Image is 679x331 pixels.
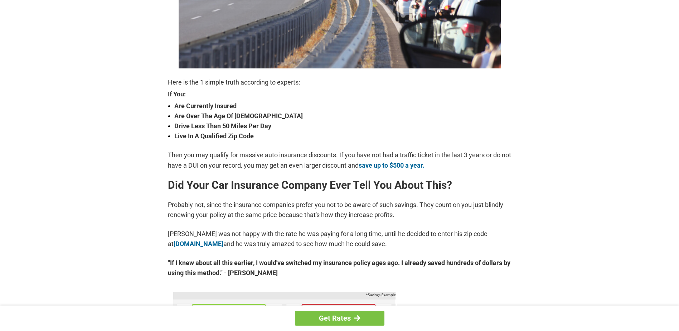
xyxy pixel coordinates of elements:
strong: Are Over The Age Of [DEMOGRAPHIC_DATA] [174,111,511,121]
a: Get Rates [295,311,384,326]
strong: Drive Less Than 50 Miles Per Day [174,121,511,131]
p: Then you may qualify for massive auto insurance discounts. If you have not had a traffic ticket i... [168,150,511,170]
p: Here is the 1 simple truth according to experts: [168,77,511,87]
strong: If You: [168,91,511,97]
strong: Are Currently Insured [174,101,511,111]
strong: Live In A Qualified Zip Code [174,131,511,141]
a: save up to $500 a year. [359,162,425,169]
strong: "If I knew about all this earlier, I would've switched my insurance policy ages ago. I already sa... [168,258,511,278]
a: [DOMAIN_NAME] [174,240,223,248]
h2: Did Your Car Insurance Company Ever Tell You About This? [168,179,511,191]
p: [PERSON_NAME] was not happy with the rate he was paying for a long time, until he decided to ente... [168,229,511,249]
p: Probably not, since the insurance companies prefer you not to be aware of such savings. They coun... [168,200,511,220]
